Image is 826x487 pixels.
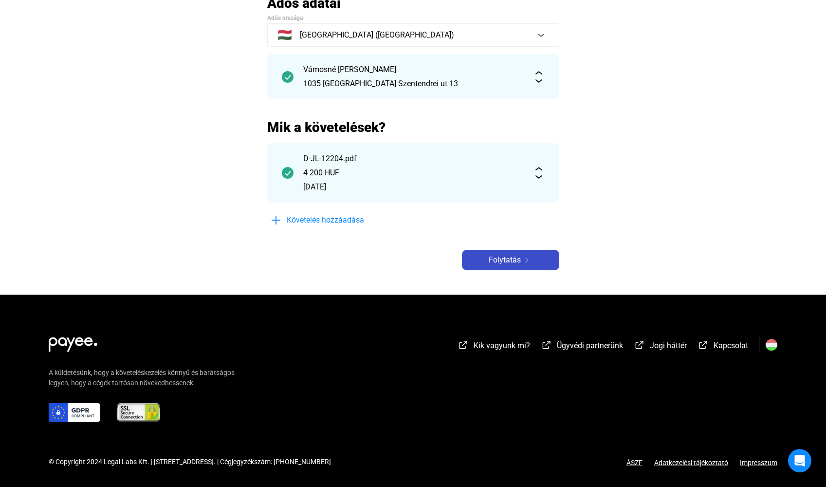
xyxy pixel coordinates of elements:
span: Adós országa [267,15,303,21]
a: external-link-whiteJogi háttér [634,342,687,352]
a: Adatkezelési tájékoztató [642,459,740,467]
img: external-link-white [458,340,469,350]
a: ÁSZF [626,459,642,467]
span: Kapcsolat [714,341,748,350]
button: plus-blueKövetelés hozzáadása [267,210,413,230]
img: external-link-white [698,340,709,350]
a: external-link-whiteKik vagyunk mi? [458,342,530,352]
img: arrow-right-white [521,258,532,262]
span: Jogi háttér [650,341,687,350]
button: 🇭🇺[GEOGRAPHIC_DATA] ([GEOGRAPHIC_DATA]) [267,23,559,47]
span: [GEOGRAPHIC_DATA] ([GEOGRAPHIC_DATA]) [300,29,454,41]
img: checkmark-darker-green-circle [282,71,294,83]
div: 1035 [GEOGRAPHIC_DATA] Szentendrei ut 13 [303,78,523,90]
div: [DATE] [303,181,523,193]
div: © Copyright 2024 Legal Labs Kft. | [STREET_ADDRESS]. | Cégjegyzékszám: [PHONE_NUMBER] [49,457,331,467]
div: Vámosné [PERSON_NAME] [303,64,523,75]
span: Kik vagyunk mi? [474,341,530,350]
div: Open Intercom Messenger [788,449,811,472]
img: external-link-white [541,340,552,350]
span: Követelés hozzáadása [287,214,364,226]
span: 🇭🇺 [277,29,292,41]
img: ssl [116,403,161,422]
img: gdpr [49,403,100,422]
a: Impresszum [740,459,777,467]
img: external-link-white [634,340,645,350]
h2: Mik a követelések? [267,119,559,136]
button: Folytatásarrow-right-white [462,250,559,270]
a: external-link-whiteKapcsolat [698,342,748,352]
div: D-JL-12204.pdf [303,153,523,165]
img: HU.svg [766,339,777,351]
img: checkmark-darker-green-circle [282,167,294,179]
div: 4 200 HUF [303,167,523,179]
img: white-payee-white-dot.svg [49,332,97,352]
img: plus-blue [270,214,282,226]
img: expand [533,71,545,83]
img: expand [533,167,545,179]
span: Ügyvédi partnerünk [557,341,623,350]
span: Folytatás [489,254,521,266]
a: external-link-whiteÜgyvédi partnerünk [541,342,623,352]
